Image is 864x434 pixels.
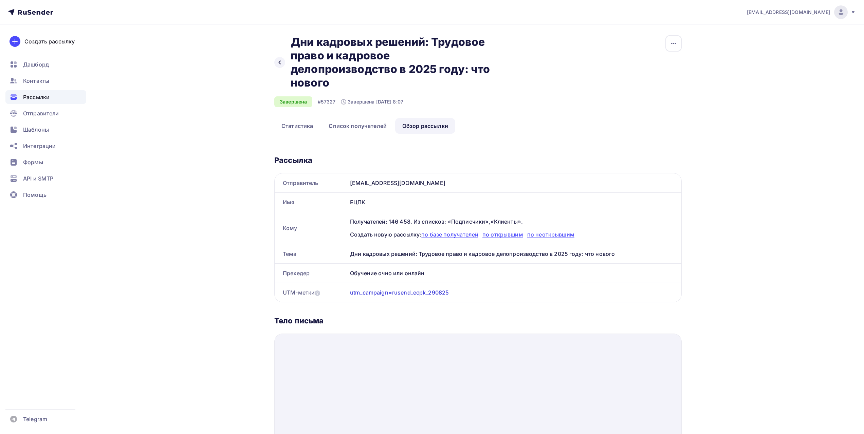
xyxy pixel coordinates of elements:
[5,74,86,88] a: Контакты
[275,244,347,263] div: Тема
[23,77,49,85] span: Контакты
[23,142,56,150] span: Интеграции
[274,155,682,165] div: Рассылка
[275,193,347,212] div: Имя
[350,230,673,239] div: Создать новую рассылку:
[395,118,455,134] a: Обзор рассылки
[341,98,403,105] div: Завершена [DATE] 8:07
[275,264,347,283] div: Прехедер
[274,316,682,325] div: Тело письма
[482,231,523,238] span: по открывшим
[23,93,50,101] span: Рассылки
[274,118,320,134] a: Статистика
[23,126,49,134] span: Шаблоны
[23,415,47,423] span: Telegram
[5,58,86,71] a: Дашборд
[350,218,673,226] div: Получателей: 146 458. Из списков: «Подписчики»,«Клиенты».
[23,174,53,183] span: API и SMTP
[275,212,347,244] div: Кому
[347,264,681,283] div: Обучение очно или онлайн
[23,109,59,117] span: Отправители
[283,288,320,297] div: UTM-метки
[318,98,335,105] div: #57327
[5,123,86,136] a: Шаблоны
[5,155,86,169] a: Формы
[347,244,681,263] div: Дни кадровых решений: Трудовое право и кадровое делопроизводство в 2025 году: что нового
[347,193,681,212] div: ЕЦПК
[23,191,47,199] span: Помощь
[23,158,43,166] span: Формы
[350,288,449,297] div: utm_campaign=rusend_ecpk_290825
[421,231,478,238] span: по базе получателей
[527,231,574,238] span: по неоткрывшим
[747,9,830,16] span: [EMAIL_ADDRESS][DOMAIN_NAME]
[275,173,347,192] div: Отправитель
[23,60,49,69] span: Дашборд
[24,37,75,45] div: Создать рассылку
[5,107,86,120] a: Отправители
[291,35,496,90] h2: Дни кадровых решений: Трудовое право и кадровое делопроизводство в 2025 году: что нового
[274,96,312,107] div: Завершена
[321,118,394,134] a: Список получателей
[5,90,86,104] a: Рассылки
[347,173,681,192] div: [EMAIL_ADDRESS][DOMAIN_NAME]
[747,5,856,19] a: [EMAIL_ADDRESS][DOMAIN_NAME]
